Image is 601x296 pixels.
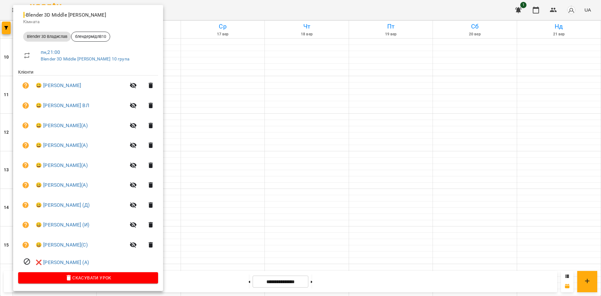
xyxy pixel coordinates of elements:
[71,34,110,39] span: блендермідлВ10
[36,122,88,129] a: 😀 [PERSON_NAME](А)
[36,102,89,109] a: 😀 [PERSON_NAME] ВЛ
[18,217,33,232] button: Візит ще не сплачено. Додати оплату?
[36,241,88,249] a: 😀 [PERSON_NAME](С)
[41,56,129,61] a: Blender 3D Middle [PERSON_NAME] 10 група
[71,32,110,42] div: блендермідлВ10
[23,12,107,18] span: - Blender 3D Middle [PERSON_NAME]
[23,34,71,39] span: Blender 3D Владислав
[36,82,81,89] a: 😀 [PERSON_NAME]
[18,272,158,283] button: Скасувати Урок
[18,78,33,93] button: Візит ще не сплачено. Додати оплату?
[23,19,153,25] p: Кімната
[36,142,88,149] a: 😀 [PERSON_NAME](А)
[18,118,33,133] button: Візит ще не сплачено. Додати оплату?
[36,259,89,266] a: ❌ [PERSON_NAME] (А)
[18,138,33,153] button: Візит ще не сплачено. Додати оплату?
[18,237,33,252] button: Візит ще не сплачено. Додати оплату?
[36,162,88,169] a: 😀 [PERSON_NAME](А)
[18,98,33,113] button: Візит ще не сплачено. Додати оплату?
[36,201,90,209] a: 😀 [PERSON_NAME] (Д)
[23,258,31,265] svg: Візит скасовано
[18,198,33,213] button: Візит ще не сплачено. Додати оплату?
[18,158,33,173] button: Візит ще не сплачено. Додати оплату?
[36,181,88,189] a: 😀 [PERSON_NAME](А)
[23,274,153,282] span: Скасувати Урок
[36,221,89,229] a: 😀 [PERSON_NAME] (И)
[18,69,158,272] ul: Клієнти
[18,178,33,193] button: Візит ще не сплачено. Додати оплату?
[41,49,60,55] a: пн , 21:00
